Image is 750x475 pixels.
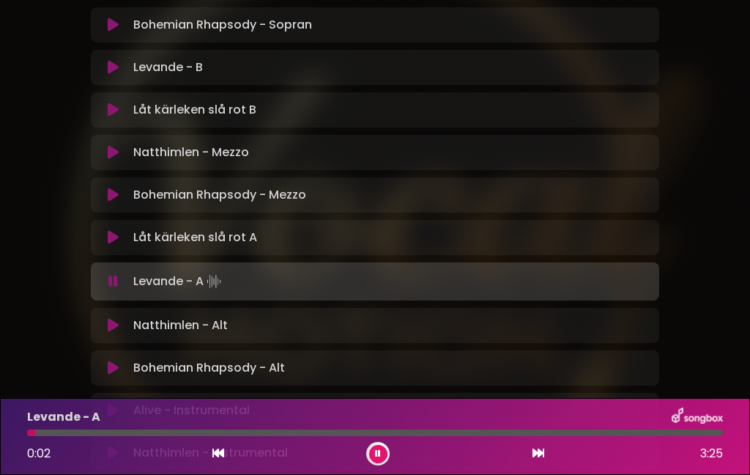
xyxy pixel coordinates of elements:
[133,186,306,203] font: Bohemian Rhapsody - Mezzo
[672,408,723,427] img: songbox-logo-white.png
[133,229,257,246] font: Låt kärleken slå rot A
[133,144,249,161] font: Natthimlen - Mezzo
[700,445,723,462] font: 3:25
[133,59,203,76] font: Levande - B
[133,101,256,118] font: Låt kärleken slå rot B
[133,359,285,376] font: Bohemian Rhapsody - Alt
[133,16,312,33] font: Bohemian Rhapsody - Sopran
[27,408,100,425] font: Levande - A
[133,317,228,334] font: Natthimlen - Alt
[204,271,224,292] img: waveform4.gif
[27,445,51,462] span: 0:02
[133,273,204,290] font: Levande - A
